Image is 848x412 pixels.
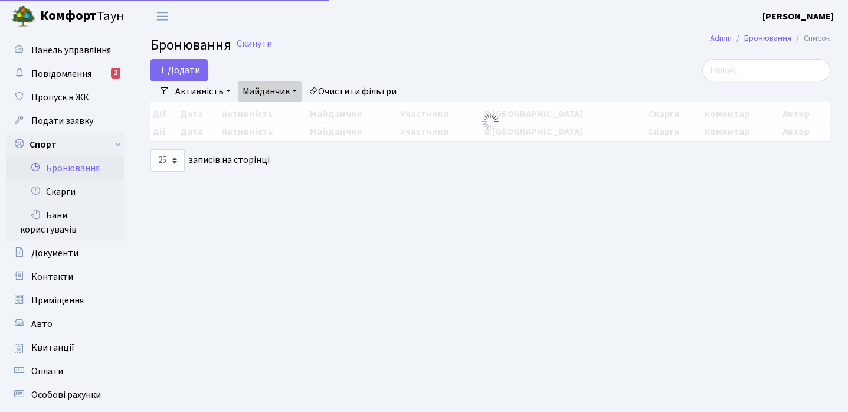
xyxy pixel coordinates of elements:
[6,383,124,407] a: Особові рахунки
[12,5,35,28] img: logo.png
[111,68,120,79] div: 2
[6,289,124,312] a: Приміщення
[31,270,73,283] span: Контакти
[6,359,124,383] a: Оплати
[31,91,89,104] span: Пропуск в ЖК
[6,312,124,336] a: Авто
[481,112,500,131] img: Обробка...
[6,265,124,289] a: Контакти
[150,35,231,55] span: Бронювання
[6,336,124,359] a: Квитанції
[6,156,124,180] a: Бронювання
[304,81,401,102] a: Очистити фільтри
[702,59,830,81] input: Пошук...
[31,341,74,354] span: Квитанції
[31,318,53,331] span: Авто
[6,133,124,156] a: Спорт
[6,109,124,133] a: Подати заявку
[31,115,93,127] span: Подати заявку
[238,81,302,102] a: Майданчик
[31,247,78,260] span: Документи
[31,365,63,378] span: Оплати
[692,26,848,51] nav: breadcrumb
[6,38,124,62] a: Панель управління
[40,6,124,27] span: Таун
[791,32,830,45] li: Список
[710,32,732,44] a: Admin
[150,59,208,81] button: Додати
[148,6,177,26] button: Переключити навігацію
[150,149,185,172] select: записів на сторінці
[6,204,124,241] a: Бани користувачів
[6,241,124,265] a: Документи
[6,180,124,204] a: Скарги
[31,67,91,80] span: Повідомлення
[6,62,124,86] a: Повідомлення2
[6,86,124,109] a: Пропуск в ЖК
[237,38,272,50] a: Скинути
[31,388,101,401] span: Особові рахунки
[31,294,84,307] span: Приміщення
[40,6,97,25] b: Комфорт
[744,32,791,44] a: Бронювання
[171,81,235,102] a: Активність
[762,10,834,23] b: [PERSON_NAME]
[762,9,834,24] a: [PERSON_NAME]
[31,44,111,57] span: Панель управління
[150,149,270,172] label: записів на сторінці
